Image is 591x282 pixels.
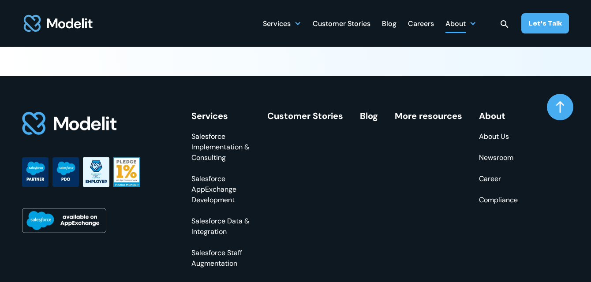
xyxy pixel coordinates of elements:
[556,101,564,113] img: arrow up
[191,248,251,269] a: Salesforce Staff Augmentation
[22,111,117,136] img: footer logo
[191,131,251,163] a: Salesforce Implementation & Consulting
[479,111,518,121] div: About
[382,15,396,32] a: Blog
[267,110,343,122] a: Customer Stories
[408,15,434,32] a: Careers
[382,16,396,33] div: Blog
[22,10,94,37] a: home
[191,111,251,121] div: Services
[521,13,569,33] a: Let’s Talk
[479,174,518,184] a: Career
[313,15,370,32] a: Customer Stories
[263,16,291,33] div: Services
[445,16,466,33] div: About
[360,110,378,122] a: Blog
[263,15,301,32] div: Services
[313,16,370,33] div: Customer Stories
[528,19,562,28] div: Let’s Talk
[395,110,462,122] a: More resources
[479,152,518,163] a: Newsroom
[22,10,94,37] img: modelit logo
[479,195,518,205] a: Compliance
[408,16,434,33] div: Careers
[479,131,518,142] a: About Us
[191,174,251,205] a: Salesforce AppExchange Development
[191,216,251,237] a: Salesforce Data & Integration
[445,15,476,32] div: About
